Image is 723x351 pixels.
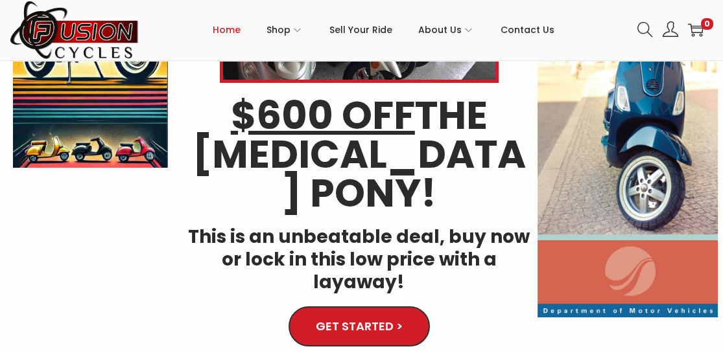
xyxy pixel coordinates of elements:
a: About Us [418,1,475,59]
span: Contact Us [501,14,554,46]
u: $600 OFF [231,88,415,142]
span: Sell Your Ride [329,14,392,46]
a: Sell Your Ride [329,1,392,59]
a: 0 [688,22,704,38]
a: Shop [267,1,303,59]
a: Home [213,1,241,59]
span: Home [213,14,241,46]
a: GET STARTED > [289,306,430,346]
span: GET STARTED > [316,321,403,332]
span: Shop [267,14,290,46]
h4: This is an unbeatable deal, buy now or lock in this low price with a layaway! [187,225,531,293]
a: Contact Us [501,1,554,59]
span: About Us [418,14,462,46]
h2: THE [MEDICAL_DATA] PONY! [187,96,531,212]
nav: Primary navigation [139,1,628,59]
